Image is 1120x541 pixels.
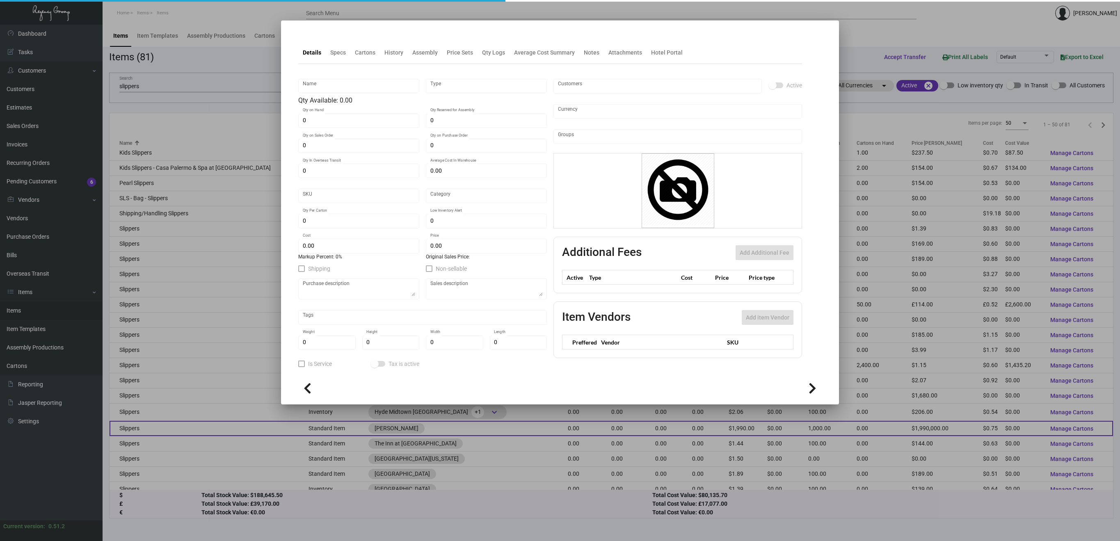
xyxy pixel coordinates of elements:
[742,310,793,325] button: Add item Vendor
[389,359,419,369] span: Tax is active
[482,48,505,57] div: Qty Logs
[713,270,747,285] th: Price
[562,310,631,325] h2: Item Vendors
[736,245,793,260] button: Add Additional Fee
[608,48,642,57] div: Attachments
[747,270,784,285] th: Price type
[48,522,65,531] div: 0.51.2
[562,245,642,260] h2: Additional Fees
[740,249,789,256] span: Add Additional Fee
[679,270,713,285] th: Cost
[587,270,679,285] th: Type
[562,335,597,349] th: Preffered
[514,48,575,57] div: Average Cost Summary
[584,48,599,57] div: Notes
[308,359,332,369] span: Is Service
[436,264,467,274] span: Non-sellable
[651,48,683,57] div: Hotel Portal
[355,48,375,57] div: Cartons
[308,264,330,274] span: Shipping
[746,314,789,321] span: Add item Vendor
[303,48,321,57] div: Details
[558,133,798,140] input: Add new..
[597,335,723,349] th: Vendor
[786,80,802,90] span: Active
[3,522,45,531] div: Current version:
[558,83,758,89] input: Add new..
[330,48,346,57] div: Specs
[447,48,473,57] div: Price Sets
[298,96,547,105] div: Qty Available: 0.00
[723,335,793,349] th: SKU
[412,48,438,57] div: Assembly
[562,270,587,285] th: Active
[384,48,403,57] div: History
